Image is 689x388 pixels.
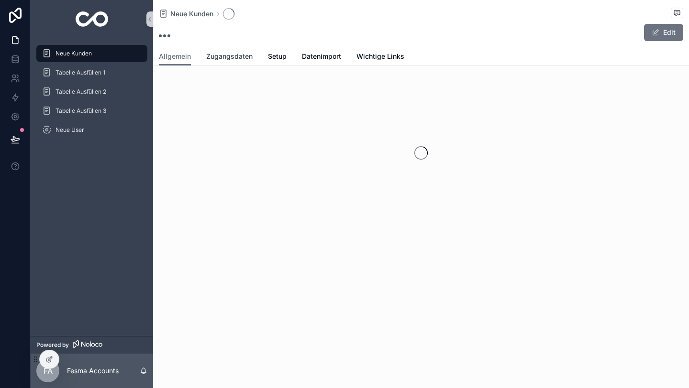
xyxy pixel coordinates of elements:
a: Setup [268,48,287,67]
span: Powered by [36,341,69,349]
img: App logo [76,11,109,27]
span: Neue Kunden [56,50,92,57]
a: Neue Kunden [36,45,147,62]
a: Allgemein [159,48,191,66]
span: Tabelle Ausfüllen 3 [56,107,106,115]
span: Setup [268,52,287,61]
span: Wichtige Links [356,52,404,61]
a: Neue User [36,121,147,139]
span: Neue User [56,126,84,134]
a: Wichtige Links [356,48,404,67]
span: Tabelle Ausfüllen 1 [56,69,105,76]
span: Neue Kunden [170,9,213,19]
a: Datenimport [302,48,341,67]
span: Tabelle Ausfüllen 2 [56,88,106,96]
span: Allgemein [159,52,191,61]
a: Powered by [31,336,153,354]
span: Datenimport [302,52,341,61]
a: Zugangsdaten [206,48,253,67]
a: Neue Kunden [159,9,213,19]
a: Tabelle Ausfüllen 3 [36,102,147,119]
span: FA [44,365,53,377]
a: Tabelle Ausfüllen 1 [36,64,147,81]
button: Edit [644,24,683,41]
span: Zugangsdaten [206,52,253,61]
p: Fesma Accounts [67,366,119,376]
div: scrollable content [31,38,153,151]
a: Tabelle Ausfüllen 2 [36,83,147,100]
